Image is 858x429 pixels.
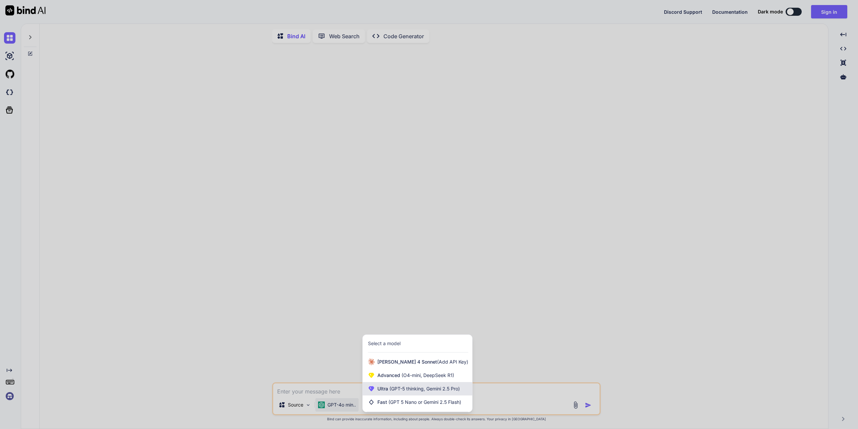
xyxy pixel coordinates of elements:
[377,399,461,406] span: Fast
[368,340,401,347] div: Select a model
[377,385,460,392] span: Ultra
[388,386,460,391] span: (GPT-5 thinking, Gemini 2.5 Pro)
[388,399,461,405] span: (GPT 5 Nano or Gemini 2.5 Flash)
[377,372,454,379] span: Advanced
[377,359,468,365] span: [PERSON_NAME] 4 Sonnet
[400,372,454,378] span: (O4-mini, DeepSeek R1)
[437,359,468,365] span: (Add API Key)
